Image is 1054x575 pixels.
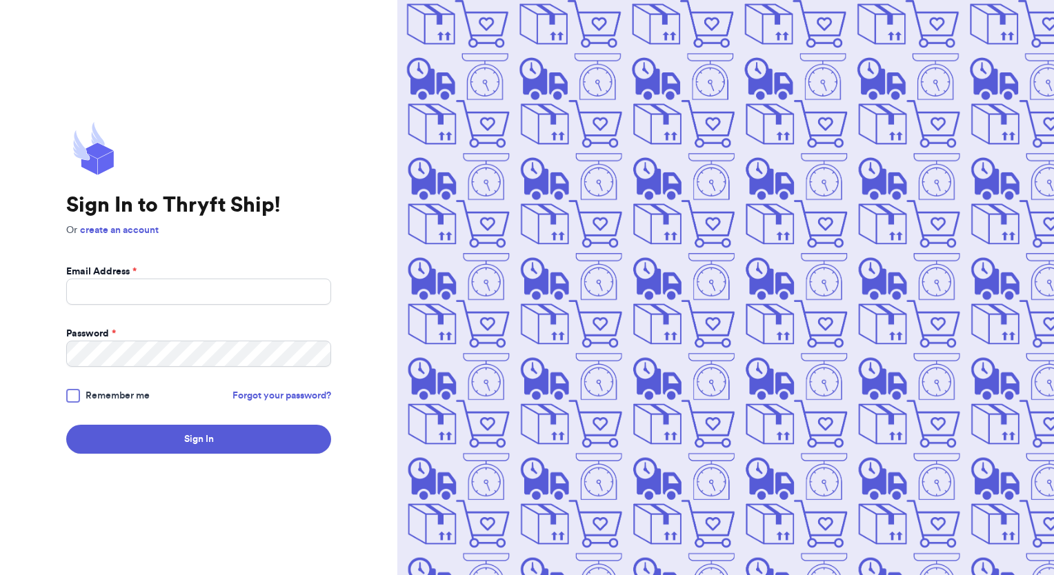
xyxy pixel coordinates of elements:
span: Remember me [86,389,150,403]
a: Forgot your password? [232,389,331,403]
label: Email Address [66,265,137,279]
button: Sign In [66,425,331,454]
p: Or [66,223,331,237]
label: Password [66,327,116,341]
h1: Sign In to Thryft Ship! [66,193,331,218]
a: create an account [80,225,159,235]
